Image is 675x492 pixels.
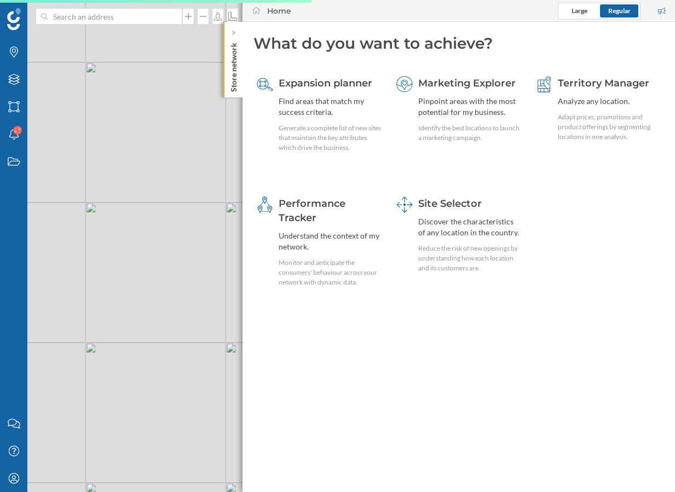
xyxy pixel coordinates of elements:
img: territory-manager.svg [536,76,552,92]
div: Understand the context of my network. [279,230,382,252]
div: Discover the characteristics of any location in the country. [418,216,521,238]
img: dashboards-manager.svg [396,196,413,213]
img: Geoblink Logo [7,8,21,30]
div: Analyze any location. [558,96,661,107]
div: Generate a complete list of new sites that maintain the key attributes which drive the business. [279,123,382,153]
span: Territory Manager [558,77,649,89]
img: monitoring-360.svg [257,196,273,213]
div: Home [267,5,291,16]
div: What do you want to achieve? [253,33,664,54]
div: Find areas that match my success criteria. [279,96,382,118]
p: Store network [228,38,239,92]
span: Large [572,7,587,15]
span: Regular [608,7,631,15]
span: Site Selector [418,198,482,210]
div: Reduce the risk of new openings by understanding how each location and its customers are. [418,244,521,273]
div: Adapt prices, promotions and product offerings by segmenting locations in one analysis. [558,112,661,142]
span: Expansion planner [279,77,372,89]
div: Monitor and anticipate the consumers' behaviour across your network with dynamic data. [279,258,382,287]
div: Identify the best locations to launch a marketing campaign. [418,123,521,143]
img: explorer.svg [396,76,413,92]
span: Performance Tracker [279,198,345,224]
span: Marketing Explorer [418,77,516,89]
img: search-areas.svg [257,76,273,92]
div: Pinpoint areas with the most potential for my business. [418,96,521,118]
